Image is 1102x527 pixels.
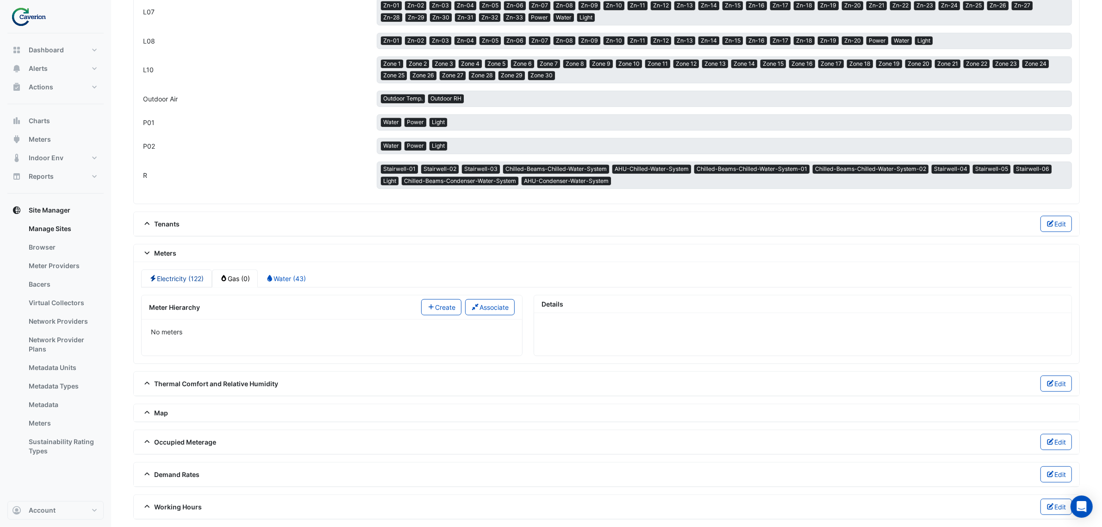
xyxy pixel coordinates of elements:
span: Site Manager [29,206,70,215]
span: Zn-05 [479,1,501,10]
span: Zn-22 [890,1,911,10]
span: L10 [143,66,154,74]
span: Chilled-Beams-Chilled-Water-System-02 [813,165,928,173]
img: Company Logo [11,7,53,26]
a: Browser [21,238,104,257]
button: Dashboard [7,41,104,59]
span: Zn-19 [818,1,839,10]
span: Zn-12 [651,1,671,10]
span: Light [381,177,398,185]
a: Water (43) [258,270,314,288]
span: Zone 8 [563,60,586,68]
span: Zn-03 [430,37,451,45]
span: P02 [143,142,155,150]
span: Zn-06 [504,1,526,10]
span: Meters [141,248,177,258]
button: Edit [1040,466,1072,483]
span: Zn-11 [628,1,648,10]
span: No meters [151,328,182,336]
span: AHU-Chilled-Water-System [612,165,691,173]
span: Working Hours [141,502,202,512]
span: Light [430,142,447,150]
span: Map [141,408,168,418]
app-icon: Alerts [12,64,21,73]
span: Zone 24 [1022,60,1049,68]
span: Water [381,118,401,126]
a: Metadata Types [21,377,104,395]
span: Power [405,142,426,150]
span: Occupied Meterage [141,437,217,447]
span: Zone 14 [731,60,757,68]
span: Zn-15 [722,1,743,10]
span: Zn-01 [381,37,402,45]
span: L07 [143,8,155,16]
a: Network Providers [21,312,104,331]
span: Zone 13 [702,60,728,68]
span: Zn-26 [987,1,1009,10]
span: Zn-07 [529,1,550,10]
app-icon: Meters [12,135,21,144]
span: Stairwell-02 [421,165,459,173]
a: Electricity (122) [141,270,212,288]
span: Indoor Env [29,153,63,163]
span: Zn-16 [746,1,767,10]
span: Zone 29 [498,71,525,80]
span: Zn-04 [454,1,476,10]
span: Zn-07 [529,37,550,45]
span: Zone 4 [459,60,482,68]
span: Zn-14 [698,1,719,10]
span: Demand Rates [141,470,200,479]
span: Zone 16 [789,60,815,68]
span: Zone 22 [964,60,990,68]
span: Zone 25 [381,71,407,80]
span: Power [529,13,550,22]
span: Zone 17 [818,60,844,68]
span: Account [29,506,56,515]
a: Meters [21,414,104,433]
span: Zn-02 [405,37,426,45]
app-icon: Indoor Env [12,153,21,163]
span: Zn-17 [770,37,791,45]
span: Zn-10 [604,37,624,45]
button: Edit [1040,216,1072,232]
button: Alerts [7,59,104,78]
span: Zone 20 [905,60,932,68]
span: Zn-12 [651,37,671,45]
span: Zn-15 [722,37,743,45]
button: Account [7,501,104,520]
span: Zn-01 [381,1,402,10]
a: Sustainability Rating Types [21,433,104,460]
button: Edit [1040,499,1072,515]
a: Meter Providers [21,257,104,275]
span: Zn-03 [430,1,451,10]
span: Zone 2 [406,60,429,68]
span: Zn-21 [866,1,887,10]
span: Zn-11 [628,37,648,45]
span: Water [381,142,401,150]
span: Zn-20 [842,1,863,10]
span: Zone 5 [485,60,508,68]
a: Bacers [21,275,104,294]
span: Zn-09 [579,37,600,45]
span: Zone 21 [935,60,960,68]
button: Charts [7,112,104,130]
app-icon: Actions [12,82,21,92]
span: Zn-16 [746,37,767,45]
span: Stairwell-05 [973,165,1010,173]
span: Zone 6 [511,60,534,68]
span: Water [891,37,912,45]
span: Zone 30 [528,71,555,80]
span: Zn-32 [479,13,500,22]
span: Zn-08 [554,1,575,10]
span: Zone 26 [410,71,436,80]
app-icon: Site Manager [12,206,21,215]
span: Zn-09 [579,1,600,10]
button: Reports [7,167,104,186]
span: Zone 19 [876,60,902,68]
button: Edit [1040,434,1072,450]
span: Reports [29,172,54,181]
button: Indoor Env [7,149,104,167]
div: Details [542,299,563,309]
span: Zn-25 [963,1,984,10]
span: Zone 1 [381,60,403,68]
